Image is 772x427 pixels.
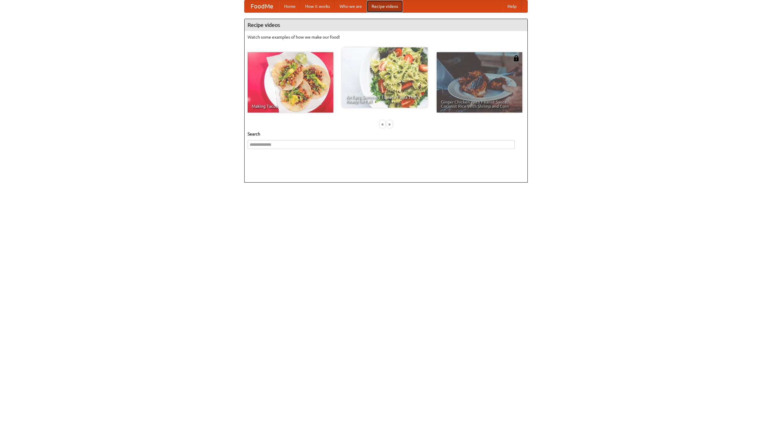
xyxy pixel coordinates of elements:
span: Making Tacos [252,104,329,108]
h5: Search [248,131,524,137]
a: Home [279,0,300,12]
a: Recipe videos [367,0,403,12]
p: Watch some examples of how we make our food! [248,34,524,40]
a: Help [503,0,521,12]
div: » [387,120,392,128]
a: An Easy, Summery Tomato Pasta That's Ready for Fall [342,47,428,108]
h4: Recipe videos [245,19,527,31]
a: FoodMe [245,0,279,12]
div: « [380,120,385,128]
a: Making Tacos [248,52,333,113]
img: 483408.png [513,55,519,61]
span: An Easy, Summery Tomato Pasta That's Ready for Fall [346,95,423,104]
a: Who we are [335,0,367,12]
a: How it works [300,0,335,12]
